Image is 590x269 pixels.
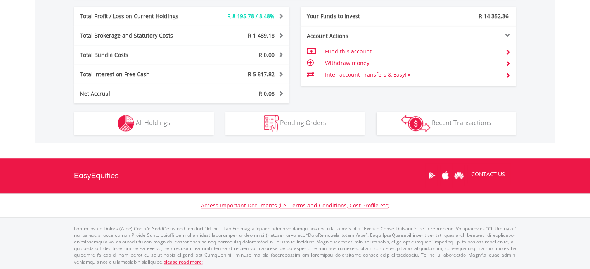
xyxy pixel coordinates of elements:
div: Account Actions [301,32,409,40]
a: EasyEquities [74,158,119,193]
td: Fund this account [325,46,499,57]
div: Total Bundle Costs [74,51,200,59]
span: All Holdings [136,118,170,127]
a: CONTACT US [466,163,510,185]
a: Google Play [425,163,439,187]
td: Withdraw money [325,57,499,69]
span: Recent Transactions [432,118,491,127]
img: pending_instructions-wht.png [264,115,279,132]
td: Inter-account Transfers & EasyFx [325,69,499,81]
span: R 1 489.18 [248,32,275,39]
span: Pending Orders [280,118,326,127]
a: please read more: [163,259,203,265]
div: Your Funds to Invest [301,12,409,20]
div: Net Accrual [74,90,200,98]
a: Huawei [452,163,466,187]
div: Total Brokerage and Statutory Costs [74,32,200,39]
button: Pending Orders [225,112,365,135]
a: Access Important Documents (i.e. Terms and Conditions, Cost Profile etc) [201,202,389,209]
img: holdings-wht.png [118,115,134,132]
p: Lorem Ipsum Dolors (Ame) Con a/e SeddOeiusmod tem InciDiduntut Lab Etd mag aliquaen admin veniamq... [74,225,516,265]
a: Apple [439,163,452,187]
div: Total Profit / Loss on Current Holdings [74,12,200,20]
span: R 5 817.82 [248,70,275,78]
span: R 0.08 [259,90,275,97]
button: All Holdings [74,112,214,135]
img: transactions-zar-wht.png [401,115,430,132]
span: R 8 195.78 / 8.48% [227,12,275,20]
div: Total Interest on Free Cash [74,70,200,78]
button: Recent Transactions [377,112,516,135]
span: R 0.00 [259,51,275,58]
span: R 14 352.36 [479,12,509,20]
